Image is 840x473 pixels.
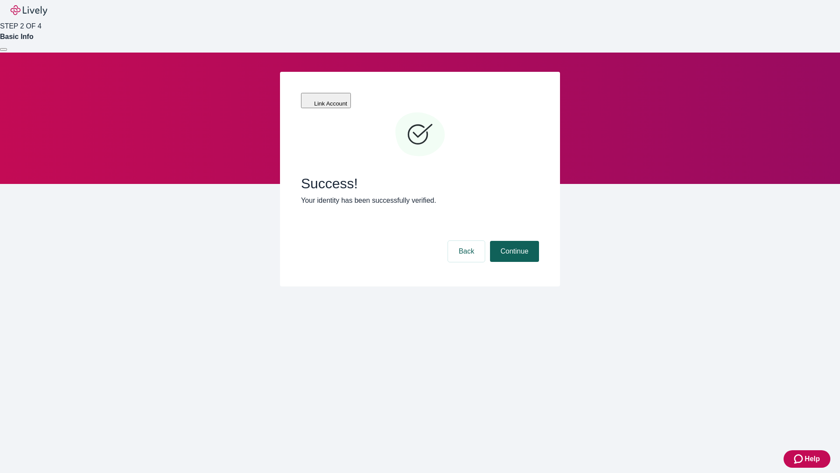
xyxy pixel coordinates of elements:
span: Help [805,454,820,464]
p: Your identity has been successfully verified. [301,195,539,206]
button: Link Account [301,93,351,108]
img: Lively [10,5,47,16]
svg: Checkmark icon [394,109,446,161]
button: Back [448,241,485,262]
button: Continue [490,241,539,262]
span: Success! [301,175,539,192]
svg: Zendesk support icon [794,454,805,464]
button: Zendesk support iconHelp [784,450,830,468]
